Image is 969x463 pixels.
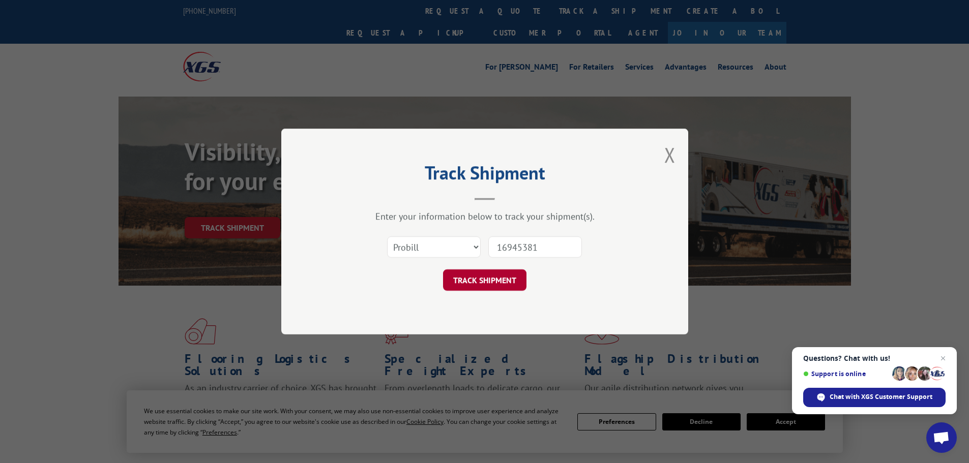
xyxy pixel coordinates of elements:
[488,236,582,258] input: Number(s)
[443,269,526,291] button: TRACK SHIPMENT
[803,370,889,378] span: Support is online
[830,392,932,402] span: Chat with XGS Customer Support
[332,210,637,222] div: Enter your information below to track your shipment(s).
[937,352,949,364] span: Close chat
[926,422,957,453] div: Open chat
[332,166,637,185] h2: Track Shipment
[664,141,676,168] button: Close modal
[803,388,946,407] div: Chat with XGS Customer Support
[803,354,946,362] span: Questions? Chat with us!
